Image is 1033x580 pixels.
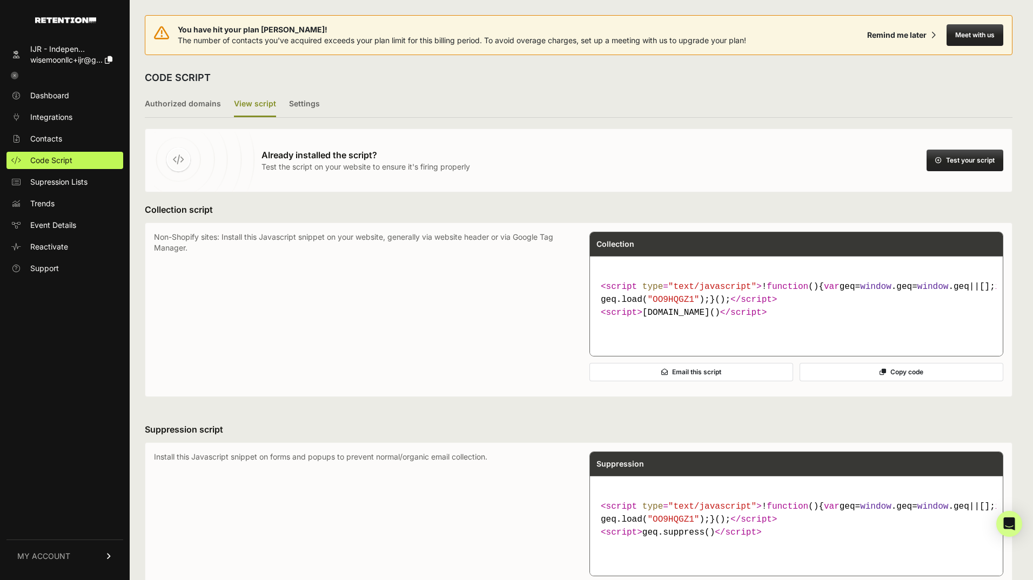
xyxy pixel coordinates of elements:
[995,282,1005,292] span: if
[668,502,756,511] span: "text/javascript"
[590,232,1003,256] div: Collection
[30,220,76,231] span: Event Details
[589,363,793,381] button: Email this script
[647,295,699,305] span: "OO9HQGZ1"
[6,539,123,572] a: MY ACCOUNT
[261,149,470,161] h3: Already installed the script?
[6,217,123,234] a: Event Details
[824,282,840,292] span: var
[725,528,756,537] span: script
[261,161,470,172] p: Test the script on your website to ensure it's firing properly
[642,502,663,511] span: type
[17,551,70,562] span: MY ACCOUNT
[6,238,123,255] a: Reactivate
[917,282,949,292] span: window
[601,308,642,318] span: < >
[145,92,221,117] label: Authorized domains
[145,70,211,85] h2: CODE SCRIPT
[6,109,123,126] a: Integrations
[6,195,123,212] a: Trends
[6,173,123,191] a: Supression Lists
[601,528,642,537] span: < >
[35,17,96,23] img: Retention.com
[947,24,1003,46] button: Meet with us
[996,511,1022,537] div: Open Intercom Messenger
[606,282,638,292] span: script
[30,90,69,101] span: Dashboard
[30,177,88,187] span: Supression Lists
[596,276,996,323] code: [DOMAIN_NAME]()
[767,502,808,511] span: function
[720,308,767,318] span: </ >
[606,528,638,537] span: script
[860,282,891,292] span: window
[606,308,638,318] span: script
[863,25,940,45] button: Remind me later
[642,282,663,292] span: type
[730,308,762,318] span: script
[596,496,996,543] code: geq.suppress()
[867,30,927,41] div: Remind me later
[6,260,123,277] a: Support
[601,502,762,511] span: < = >
[234,92,276,117] label: View script
[30,155,72,166] span: Code Script
[590,452,1003,476] div: Suppression
[6,41,123,69] a: IJR - Indepen... wisemoonllc+ijr@g...
[30,133,62,144] span: Contacts
[730,515,777,524] span: </ >
[178,24,746,35] span: You have hit your plan [PERSON_NAME]!
[800,363,1003,381] button: Copy code
[606,502,638,511] span: script
[927,150,1003,171] button: Test your script
[647,515,699,524] span: "OO9HQGZ1"
[824,502,840,511] span: var
[730,295,777,305] span: </ >
[741,515,772,524] span: script
[860,502,891,511] span: window
[30,241,68,252] span: Reactivate
[30,112,72,123] span: Integrations
[289,92,320,117] label: Settings
[30,44,112,55] div: IJR - Indepen...
[767,282,808,292] span: function
[741,295,772,305] span: script
[601,282,762,292] span: < = >
[154,232,568,388] p: Non-Shopify sites: Install this Javascript snippet on your website, generally via website header ...
[145,203,1012,216] h3: Collection script
[6,87,123,104] a: Dashboard
[30,198,55,209] span: Trends
[767,282,819,292] span: ( )
[30,55,103,64] span: wisemoonllc+ijr@g...
[668,282,756,292] span: "text/javascript"
[145,423,1012,436] h3: Suppression script
[30,263,59,274] span: Support
[715,528,761,537] span: </ >
[6,152,123,169] a: Code Script
[178,36,746,45] span: The number of contacts you've acquired exceeds your plan limit for this billing period. To avoid ...
[917,502,949,511] span: window
[6,130,123,147] a: Contacts
[767,502,819,511] span: ( )
[995,502,1005,511] span: if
